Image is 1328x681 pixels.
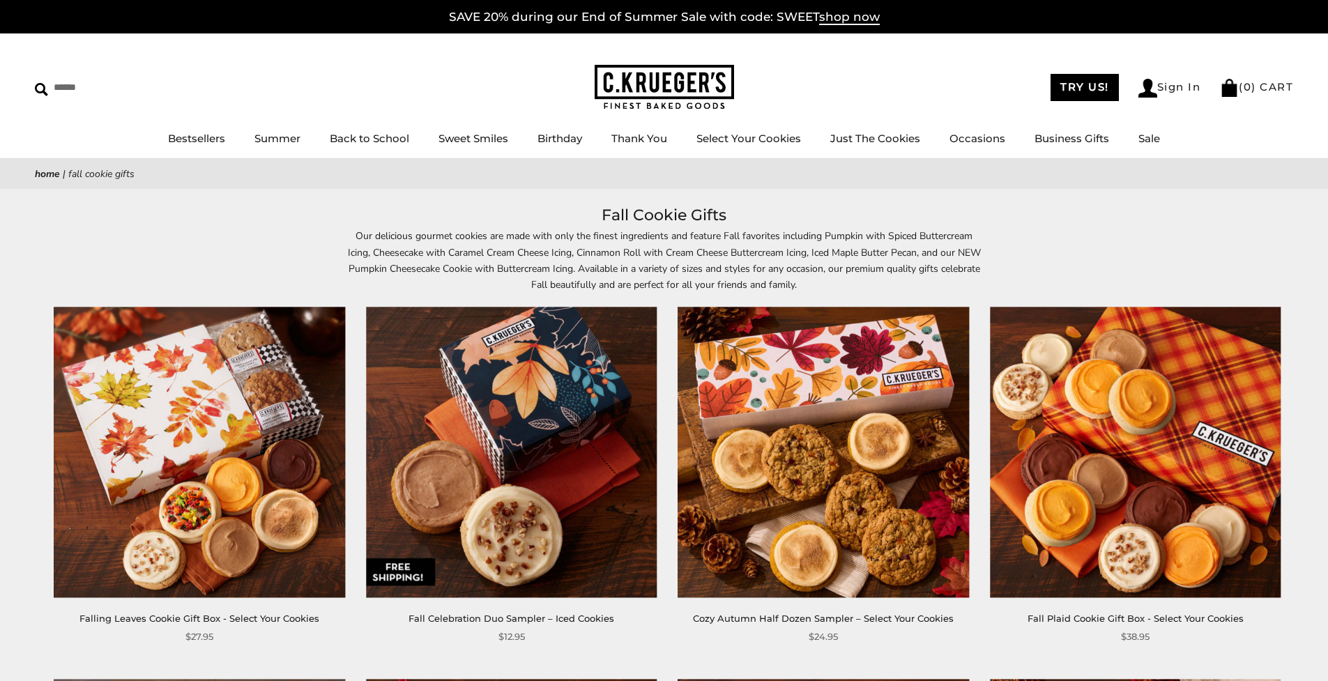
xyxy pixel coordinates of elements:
nav: breadcrumbs [35,166,1293,182]
span: $38.95 [1121,629,1150,644]
span: $27.95 [185,629,213,644]
input: Search [35,77,201,98]
a: Fall Plaid Cookie Gift Box - Select Your Cookies [1028,613,1244,624]
a: Sweet Smiles [438,132,508,145]
a: Business Gifts [1035,132,1109,145]
img: Fall Plaid Cookie Gift Box - Select Your Cookies [990,307,1281,597]
span: Our delicious gourmet cookies are made with only the finest ingredients and feature Fall favorite... [348,229,981,291]
img: Bag [1220,79,1239,97]
a: Birthday [537,132,582,145]
span: | [63,167,66,181]
a: SAVE 20% during our End of Summer Sale with code: SWEETshop now [449,10,880,25]
a: Falling Leaves Cookie Gift Box - Select Your Cookies [79,613,319,624]
h1: Fall Cookie Gifts [56,203,1272,228]
span: 0 [1244,80,1252,93]
span: shop now [819,10,880,25]
span: Fall Cookie Gifts [68,167,135,181]
span: $24.95 [809,629,838,644]
a: Occasions [949,132,1005,145]
img: Falling Leaves Cookie Gift Box - Select Your Cookies [54,307,345,597]
img: C.KRUEGER'S [595,65,734,110]
a: Home [35,167,60,181]
a: Thank You [611,132,667,145]
a: Back to School [330,132,409,145]
a: TRY US! [1051,74,1119,101]
a: Fall Celebration Duo Sampler – Iced Cookies [409,613,614,624]
img: Fall Celebration Duo Sampler – Iced Cookies [366,307,657,597]
a: Sign In [1138,79,1201,98]
a: Summer [254,132,300,145]
a: Select Your Cookies [696,132,801,145]
a: Just The Cookies [830,132,920,145]
img: Search [35,83,48,96]
img: Account [1138,79,1157,98]
a: Bestsellers [168,132,225,145]
a: (0) CART [1220,80,1293,93]
a: Cozy Autumn Half Dozen Sampler – Select Your Cookies [693,613,954,624]
a: Sale [1138,132,1160,145]
img: Cozy Autumn Half Dozen Sampler – Select Your Cookies [678,307,969,597]
span: $12.95 [498,629,525,644]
